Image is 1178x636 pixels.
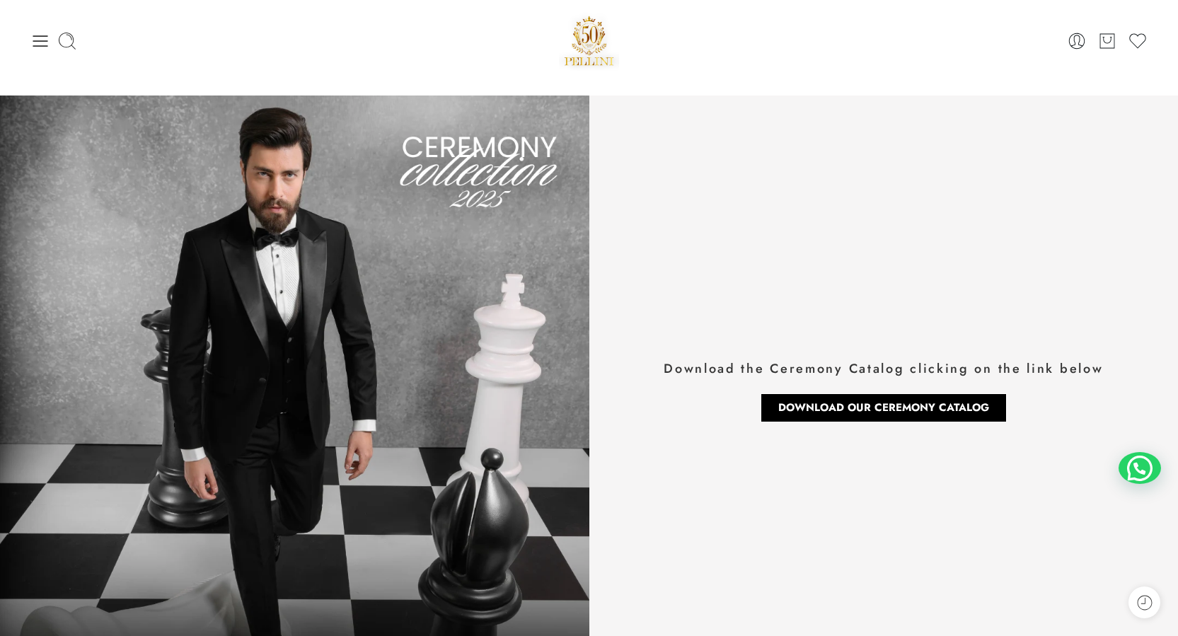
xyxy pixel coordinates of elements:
a: Cart [1097,31,1117,51]
a: Pellini - [559,11,620,71]
a: Login / Register [1067,31,1087,51]
span: Download Our Ceremony Catalog [778,403,989,413]
a: Wishlist [1128,31,1148,51]
span: Download the Ceremony Catalog clicking on the link below [664,359,1103,378]
a: Download Our Ceremony Catalog [761,393,1007,422]
img: Pellini [559,11,620,71]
